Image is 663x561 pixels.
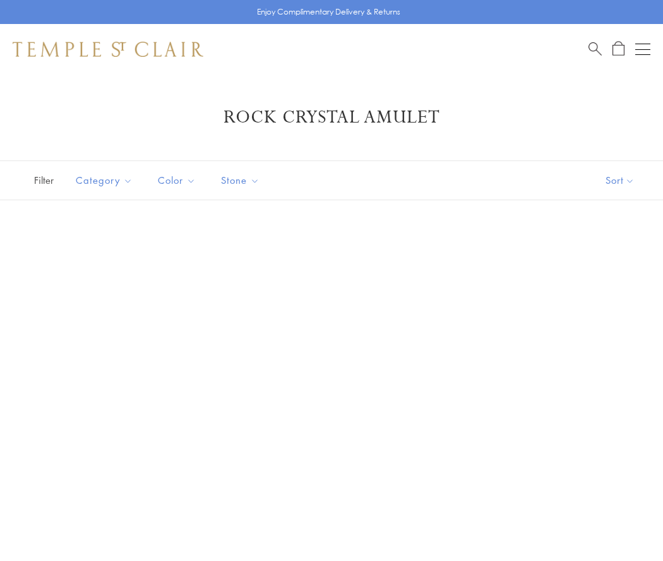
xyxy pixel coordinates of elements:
[152,172,205,188] span: Color
[577,161,663,200] button: Show sort by
[32,106,631,129] h1: Rock Crystal Amulet
[66,166,142,195] button: Category
[635,42,650,57] button: Open navigation
[215,172,269,188] span: Stone
[612,41,624,57] a: Open Shopping Bag
[588,41,602,57] a: Search
[69,172,142,188] span: Category
[148,166,205,195] button: Color
[13,42,203,57] img: Temple St. Clair
[212,166,269,195] button: Stone
[257,6,400,18] p: Enjoy Complimentary Delivery & Returns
